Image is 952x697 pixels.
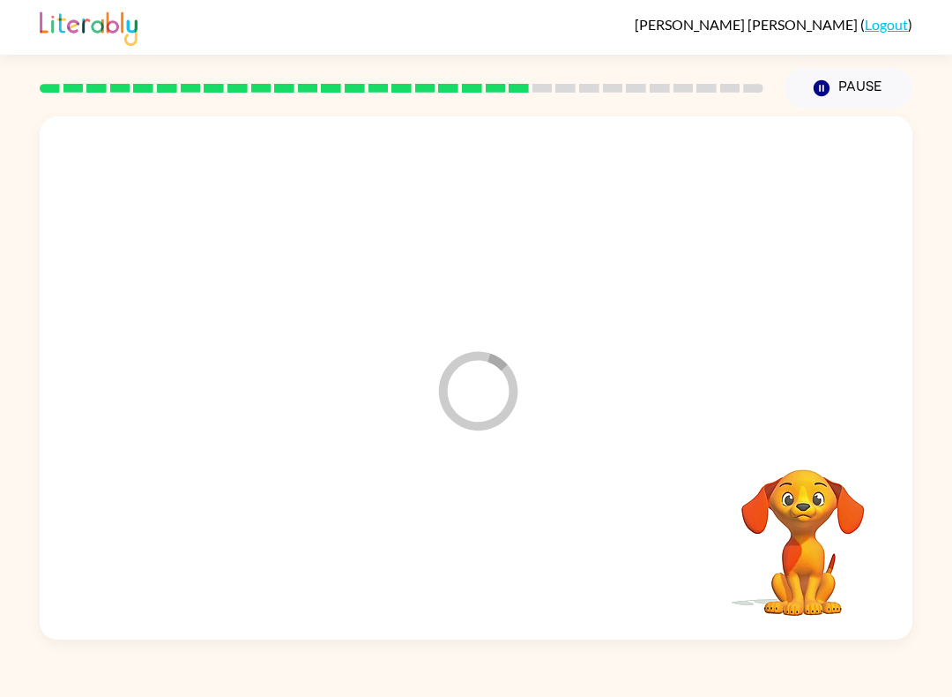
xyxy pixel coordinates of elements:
[715,442,891,618] video: Your browser must support playing .mp4 files to use Literably. Please try using another browser.
[785,68,912,109] button: Pause
[40,7,138,46] img: Literably
[635,16,860,33] span: [PERSON_NAME] [PERSON_NAME]
[635,16,912,33] div: ( )
[865,16,908,33] a: Logout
